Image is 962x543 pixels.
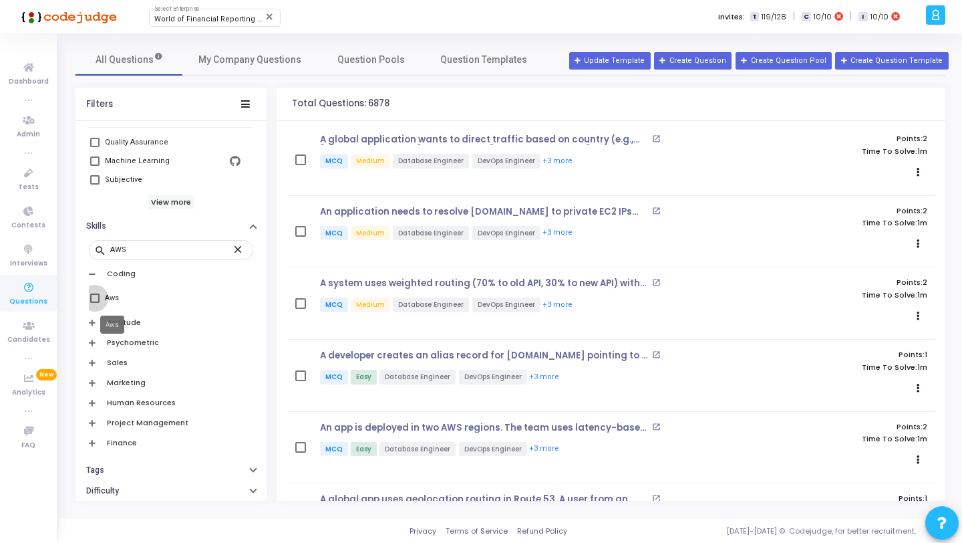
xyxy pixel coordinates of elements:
p: Points: [734,494,927,503]
span: 2 [923,205,927,216]
span: New [36,369,57,381]
span: DevOps Engineer [459,442,527,457]
button: Create Question Template [835,52,948,70]
span: C [802,12,810,22]
span: All Questions [96,53,163,67]
span: Contests [11,220,45,231]
span: 1 [925,493,927,504]
div: Aws [105,290,119,306]
label: Invites: [718,11,745,23]
span: Tests [18,182,39,193]
button: Actions [909,235,927,253]
button: Skills [75,216,267,237]
p: Points: [734,423,927,431]
div: [DATE]-[DATE] © Codejudge, for better recruitment. [567,526,945,537]
button: Actions [909,163,927,182]
span: FAQ [21,440,35,451]
input: Search... [110,246,232,254]
button: +3 more [542,299,573,312]
span: Database Engineer [379,370,456,385]
p: Time To Solve: [734,435,927,443]
span: Database Engineer [393,154,469,169]
span: Question Templates [440,53,527,67]
h6: Finance [107,439,137,447]
span: I [858,12,867,22]
button: +3 more [528,371,560,384]
button: Actions [909,379,927,398]
mat-icon: open_in_new [652,494,661,503]
h4: Total Questions: 6878 [292,98,389,109]
span: DevOps Engineer [472,298,540,312]
button: Tags [75,460,267,481]
span: 1 [925,349,927,360]
span: MCQ [320,154,348,169]
h6: Marketing [107,378,146,387]
span: Questions [9,296,47,308]
span: 1m [917,219,927,227]
mat-icon: search [94,244,110,256]
p: Points: [734,278,927,287]
h6: Difficulty [86,486,119,496]
span: Dashboard [9,76,49,88]
span: | [850,9,852,23]
h6: Sales [107,358,128,367]
span: MCQ [320,226,348,241]
button: Difficulty [75,481,267,502]
a: Refund Policy [517,526,567,537]
span: Analytics [12,387,45,399]
button: Create Question Pool [736,52,832,70]
p: Time To Solve: [734,147,927,156]
span: DevOps Engineer [472,154,540,169]
span: Medium [351,154,390,169]
h6: Coding [107,269,136,278]
mat-icon: open_in_new [652,278,661,287]
span: 2 [923,277,927,288]
a: Update Template [569,52,651,70]
span: Medium [351,226,390,241]
span: Question Pools [337,53,405,67]
div: Filters [86,99,113,110]
a: Terms of Service [446,526,508,537]
span: Interviews [10,258,47,269]
div: Quality Assurance [105,134,168,150]
span: 2 [923,421,927,432]
h6: Human Resources [107,399,176,407]
span: 10/10 [870,11,889,23]
mat-icon: open_in_new [652,350,661,359]
h6: Tags [86,465,104,475]
h6: Psychometric [107,338,159,347]
p: Points: [734,134,927,143]
button: Actions [909,451,927,469]
button: +3 more [542,155,573,168]
span: World of Financial Reporting (1163) [154,15,279,23]
p: A global application wants to direct traffic based on country (e.g., [GEOGRAPHIC_DATA] to US serv... [320,134,649,145]
span: Database Engineer [379,442,456,457]
span: 119/128 [762,11,786,23]
span: DevOps Engineer [459,370,527,385]
span: 2 [923,133,927,144]
span: 1m [917,435,927,443]
span: My Company Questions [198,53,301,67]
span: Database Engineer [393,298,469,312]
p: An application needs to resolve [DOMAIN_NAME] to private EC2 IPs within a VPC. Which Route 53 fea... [320,207,649,217]
button: +3 more [542,227,573,239]
mat-icon: open_in_new [652,423,661,431]
mat-icon: close [232,243,248,255]
p: Points: [734,350,927,359]
p: Time To Solve: [734,219,927,227]
img: logo [17,3,117,30]
a: Privacy [410,526,436,537]
span: T [750,12,759,22]
span: MCQ [320,442,348,457]
h6: Project Management [107,419,188,427]
span: Easy [351,442,377,457]
div: Machine Learning [105,153,170,169]
h6: View more [148,195,194,209]
span: 10/10 [814,11,832,23]
span: DevOps Engineer [472,226,540,241]
mat-icon: open_in_new [652,134,661,143]
p: Time To Solve: [734,363,927,372]
h6: Skills [86,221,106,231]
p: A global app uses geolocation routing in Route 53. A user from an unconfigured location (e.g., no... [320,494,649,505]
p: A developer creates an alias record for [DOMAIN_NAME] pointing to a CloudFront distribution. What... [320,350,649,361]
